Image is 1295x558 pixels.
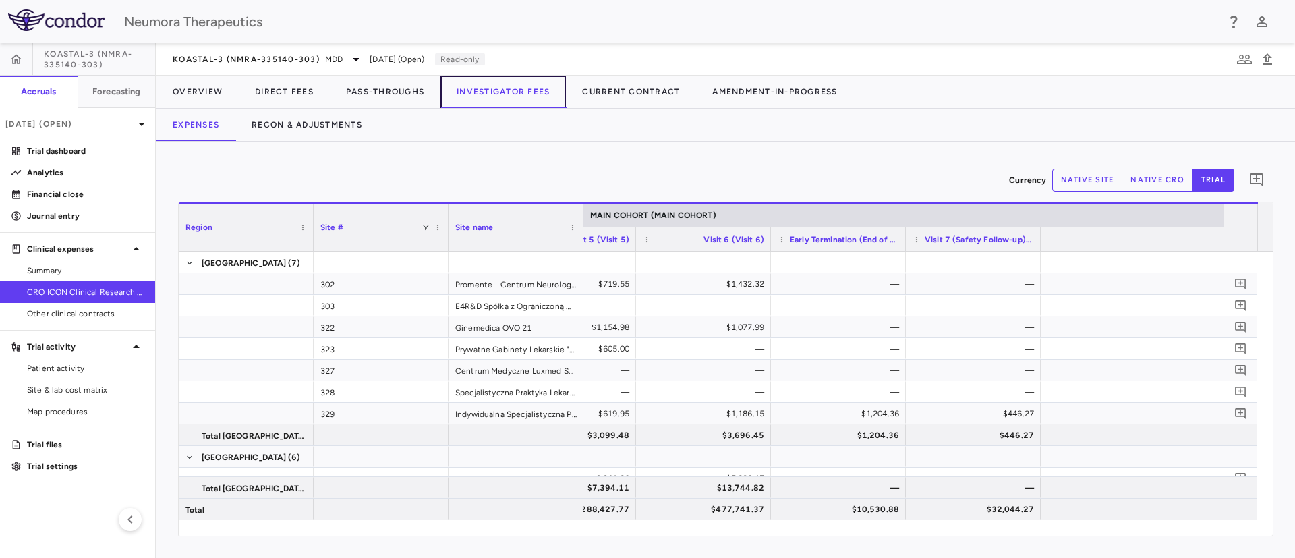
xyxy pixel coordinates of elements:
div: 328 [314,381,449,402]
div: — [918,338,1034,360]
span: Summary [27,264,144,277]
div: $32,044.27 [918,499,1034,520]
span: MAIN COHORT (MAIN COHORT) [590,211,716,220]
svg: Add comment [1234,299,1247,312]
span: [GEOGRAPHIC_DATA] [202,447,287,468]
span: Site & lab cost matrix [27,384,144,396]
div: — [918,316,1034,338]
button: Add comment [1232,404,1250,422]
svg: Add comment [1234,342,1247,355]
div: Neumora Therapeutics [124,11,1217,32]
div: 323 [314,338,449,359]
button: Recon & Adjustments [235,109,378,141]
div: Ginemedica OVO 21 [449,316,583,337]
button: Overview [156,76,239,108]
p: Financial close [27,188,144,200]
div: — [918,477,1034,499]
span: (6) [288,447,300,468]
button: Pass-Throughs [330,76,440,108]
span: KOASTAL-3 (NMRA-335140-303) [173,54,320,65]
div: — [918,273,1034,295]
div: — [783,477,899,499]
div: — [648,295,764,316]
div: $13,744.82 [648,477,764,499]
div: $1,077.99 [648,316,764,338]
div: — [783,316,899,338]
div: A-Shine [449,468,583,489]
div: 302 [314,273,449,294]
div: 303 [314,295,449,316]
div: 304 [314,468,449,489]
span: Early Termination (End of Treatment) [790,235,899,244]
div: $446.27 [918,424,1034,446]
div: — [783,273,899,295]
button: Add comment [1232,469,1250,487]
button: Add comment [1232,275,1250,293]
div: E4R&D Spółka z Ograniczoną Odpowiedzialnością [449,295,583,316]
div: — [648,338,764,360]
span: Map procedures [27,406,144,418]
span: [GEOGRAPHIC_DATA] [202,252,287,274]
div: Indywidualna Specjalistyczna Praktyka Lekarska [PERSON_NAME] [449,403,583,424]
span: Region [185,223,212,232]
span: Site # [320,223,343,232]
div: Promente - Centrum Neurologii, Psychogeriatrii i Neuropsychologii w [GEOGRAPHIC_DATA] [449,273,583,294]
p: Journal entry [27,210,144,222]
p: Trial activity [27,341,128,353]
span: Visit 5 (Visit 5) [569,235,629,244]
button: native cro [1122,169,1193,192]
div: — [918,360,1034,381]
p: [DATE] (Open) [5,118,134,130]
div: 329 [314,403,449,424]
span: (7) [288,252,300,274]
div: $1,204.36 [783,403,899,424]
div: $10,530.88 [783,499,899,520]
div: $477,741.37 [648,499,764,520]
div: — [648,381,764,403]
div: — [783,295,899,316]
span: MDD [325,53,343,65]
span: Total [GEOGRAPHIC_DATA] [202,425,306,447]
div: Centrum Medyczne Luxmed Sp. z o.o. - [GEOGRAPHIC_DATA] [449,360,583,381]
button: Expenses [156,109,235,141]
button: Add comment [1245,169,1268,192]
svg: Add comment [1248,172,1265,188]
span: Total [185,499,204,521]
div: — [648,360,764,381]
p: Analytics [27,167,144,179]
button: Direct Fees [239,76,330,108]
div: $1,432.32 [648,273,764,295]
h6: Forecasting [92,86,141,98]
button: Add comment [1232,339,1250,358]
div: 327 [314,360,449,381]
img: logo-full-SnFGN8VE.png [8,9,105,31]
button: Amendment-In-Progress [696,76,853,108]
div: Specjalistyczna Praktyka Lekarska [PERSON_NAME] [449,381,583,402]
button: trial [1192,169,1234,192]
p: Trial files [27,439,144,451]
svg: Add comment [1234,472,1247,484]
p: Trial dashboard [27,145,144,157]
div: $1,204.36 [783,424,899,446]
svg: Add comment [1234,364,1247,376]
p: Trial settings [27,460,144,472]
div: — [918,381,1034,403]
div: Prywatne Gabinety Lekarskie "Promedicus" [PERSON_NAME] [449,338,583,359]
div: — [783,360,899,381]
button: Add comment [1232,361,1250,379]
div: — [783,381,899,403]
svg: Add comment [1234,385,1247,398]
span: KOASTAL-3 (NMRA-335140-303) [44,49,155,70]
span: Visit 7 (Safety Follow-up) (Visit 7) [925,235,1034,244]
span: Other clinical contracts [27,308,144,320]
span: CRO ICON Clinical Research Limited [27,286,144,298]
button: Add comment [1232,318,1250,336]
button: Investigator Fees [440,76,566,108]
span: Site name [455,223,493,232]
svg: Add comment [1234,277,1247,290]
div: 322 [314,316,449,337]
div: — [918,295,1034,316]
p: Read-only [435,53,484,65]
h6: Accruals [21,86,56,98]
span: [DATE] (Open) [370,53,424,65]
